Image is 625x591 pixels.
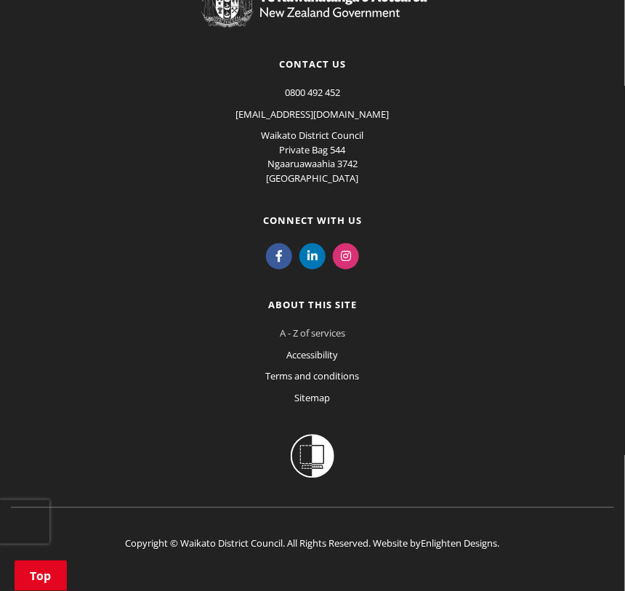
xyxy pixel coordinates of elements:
a: Enlighten Designs [422,537,498,550]
a: About this site [268,299,357,312]
a: A - Z of services [280,327,345,340]
a: Sitemap [295,392,331,405]
a: Terms and conditions [266,370,360,383]
a: Accessibility [287,349,339,362]
a: New Zealand Government [198,9,427,22]
a: Contact us [279,57,346,71]
img: Shielded [291,435,334,478]
a: Top [15,560,67,591]
p: Copyright © Waikato District Council. All Rights Reserved. Website by . [11,507,614,552]
a: 0800 492 452 [285,86,340,99]
a: [EMAIL_ADDRESS][DOMAIN_NAME] [236,108,390,121]
a: Connect with us [263,214,362,228]
iframe: Messenger Launcher [558,530,610,582]
p: Waikato District Council Private Bag 544 Ngaaruawaahia 3742 [GEOGRAPHIC_DATA] [11,129,614,185]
